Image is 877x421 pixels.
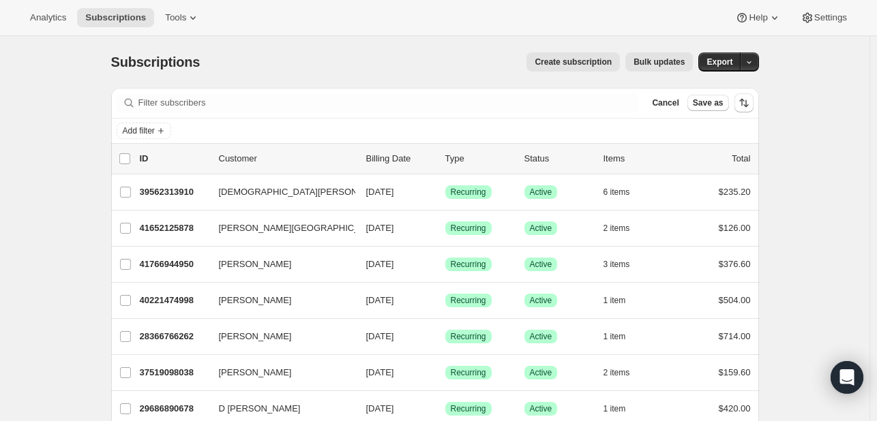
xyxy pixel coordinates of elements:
[211,290,347,311] button: [PERSON_NAME]
[451,331,486,342] span: Recurring
[219,221,384,235] span: [PERSON_NAME][GEOGRAPHIC_DATA]
[366,403,394,414] span: [DATE]
[366,259,394,269] span: [DATE]
[524,152,593,166] p: Status
[530,259,552,270] span: Active
[687,95,729,111] button: Save as
[792,8,855,27] button: Settings
[219,294,292,307] span: [PERSON_NAME]
[140,399,751,418] div: 29686890678D [PERSON_NAME][DATE]SuccessRecurringSuccessActive1 item$420.00
[366,223,394,233] span: [DATE]
[22,8,74,27] button: Analytics
[138,93,639,112] input: Filter subscribers
[719,187,751,197] span: $235.20
[604,399,641,418] button: 1 item
[30,12,66,23] span: Analytics
[445,152,514,166] div: Type
[604,331,626,342] span: 1 item
[366,367,394,377] span: [DATE]
[646,95,684,111] button: Cancel
[535,57,612,67] span: Create subscription
[604,363,645,382] button: 2 items
[530,367,552,378] span: Active
[634,57,685,67] span: Bulk updates
[111,54,200,69] span: Subscriptions
[140,327,751,346] div: 28366766262[PERSON_NAME][DATE]SuccessRecurringSuccessActive1 item$714.00
[604,223,630,234] span: 2 items
[604,367,630,378] span: 2 items
[140,363,751,382] div: 37519098038[PERSON_NAME][DATE]SuccessRecurringSuccessActive2 items$159.60
[140,294,208,307] p: 40221474998
[727,8,789,27] button: Help
[530,403,552,414] span: Active
[604,291,641,310] button: 1 item
[604,187,630,198] span: 6 items
[451,223,486,234] span: Recurring
[719,259,751,269] span: $376.60
[530,223,552,234] span: Active
[749,12,767,23] span: Help
[219,152,355,166] p: Customer
[719,331,751,341] span: $714.00
[604,219,645,238] button: 2 items
[530,331,552,342] span: Active
[165,12,186,23] span: Tools
[211,398,347,420] button: D [PERSON_NAME]
[526,52,620,72] button: Create subscription
[123,125,155,136] span: Add filter
[211,362,347,384] button: [PERSON_NAME]
[140,183,751,202] div: 39562313910[DEMOGRAPHIC_DATA][PERSON_NAME][DATE]SuccessRecurringSuccessActive6 items$235.20
[219,402,301,416] span: D [PERSON_NAME]
[604,183,645,202] button: 6 items
[451,403,486,414] span: Recurring
[732,152,750,166] p: Total
[451,259,486,270] span: Recurring
[719,403,751,414] span: $420.00
[140,152,208,166] p: ID
[451,187,486,198] span: Recurring
[140,185,208,199] p: 39562313910
[140,402,208,416] p: 29686890678
[140,152,751,166] div: IDCustomerBilling DateTypeStatusItemsTotal
[219,258,292,271] span: [PERSON_NAME]
[604,255,645,274] button: 3 items
[211,217,347,239] button: [PERSON_NAME][GEOGRAPHIC_DATA]
[604,403,626,414] span: 1 item
[530,187,552,198] span: Active
[814,12,847,23] span: Settings
[831,361,863,394] div: Open Intercom Messenger
[625,52,693,72] button: Bulk updates
[366,331,394,341] span: [DATE]
[77,8,154,27] button: Subscriptions
[140,221,208,235] p: 41652125878
[366,187,394,197] span: [DATE]
[719,295,751,305] span: $504.00
[451,295,486,306] span: Recurring
[157,8,208,27] button: Tools
[211,253,347,275] button: [PERSON_NAME]
[140,330,208,343] p: 28366766262
[707,57,732,67] span: Export
[85,12,146,23] span: Subscriptions
[719,367,751,377] span: $159.60
[140,366,208,379] p: 37519098038
[140,258,208,271] p: 41766944950
[366,152,434,166] p: Billing Date
[734,93,754,112] button: Sort the results
[140,219,751,238] div: 41652125878[PERSON_NAME][GEOGRAPHIC_DATA][DATE]SuccessRecurringSuccessActive2 items$126.00
[140,255,751,274] div: 41766944950[PERSON_NAME][DATE]SuccessRecurringSuccessActive3 items$376.60
[366,295,394,305] span: [DATE]
[698,52,741,72] button: Export
[140,291,751,310] div: 40221474998[PERSON_NAME][DATE]SuccessRecurringSuccessActive1 item$504.00
[219,366,292,379] span: [PERSON_NAME]
[211,181,347,203] button: [DEMOGRAPHIC_DATA][PERSON_NAME]
[219,185,391,199] span: [DEMOGRAPHIC_DATA][PERSON_NAME]
[604,295,626,306] span: 1 item
[219,330,292,343] span: [PERSON_NAME]
[604,152,672,166] div: Items
[719,223,751,233] span: $126.00
[693,97,724,108] span: Save as
[117,123,171,139] button: Add filter
[652,97,679,108] span: Cancel
[604,259,630,270] span: 3 items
